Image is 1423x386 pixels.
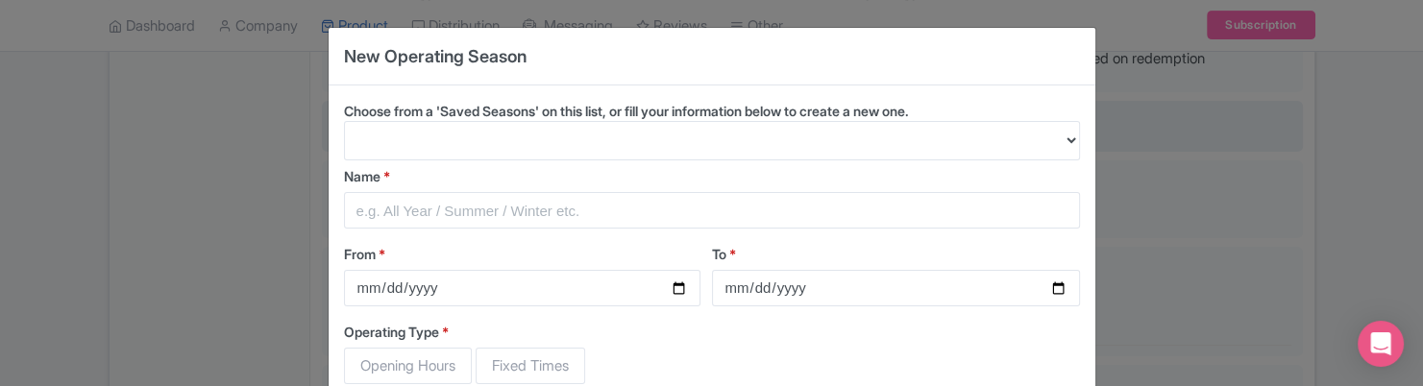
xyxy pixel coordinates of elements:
[476,348,585,384] span: Fixed Times
[344,103,909,119] span: Choose from a 'Saved Seasons' on this list, or fill your information below to create a new one.
[344,348,472,384] span: Opening Hours
[712,246,726,262] span: To
[344,121,1080,160] select: Choose from a 'Saved Seasons' on this list, or fill your information below to create a new one.
[1358,321,1404,367] div: Open Intercom Messenger
[344,322,1080,342] label: Operating Type
[344,43,527,69] h4: New Operating Season
[344,246,376,262] span: From
[344,192,1080,229] input: e.g. All Year / Summer / Winter etc.
[344,168,380,184] span: Name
